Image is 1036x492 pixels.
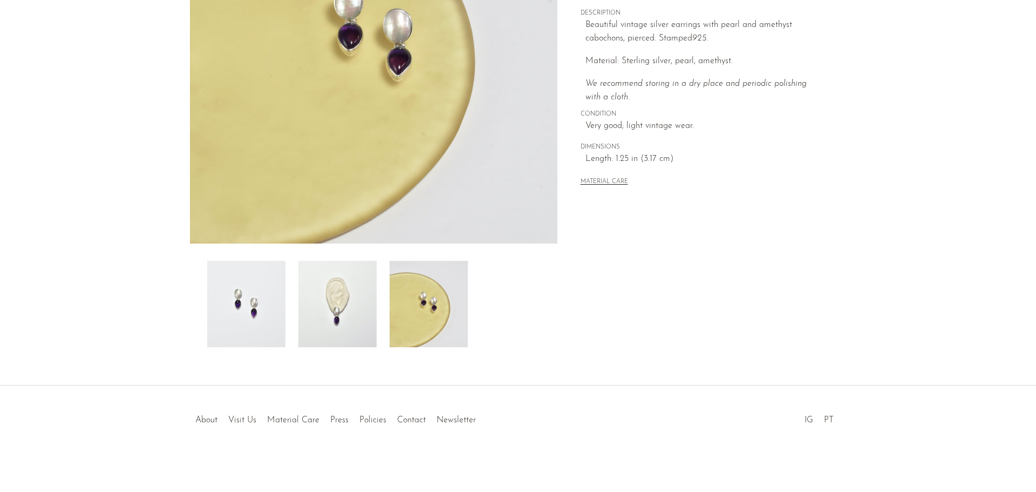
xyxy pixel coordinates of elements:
[581,178,628,186] button: MATERIAL CARE
[228,416,256,424] a: Visit Us
[805,416,813,424] a: IG
[330,416,349,424] a: Press
[824,416,834,424] a: PT
[585,18,823,46] p: Beautiful vintage silver earrings with pearl and amethyst cabochons, pierced. Stamped
[359,416,386,424] a: Policies
[585,152,823,166] span: Length: 1.25 in (3.17 cm)
[397,416,426,424] a: Contact
[390,261,468,347] img: Amethyst Pearl Earrings
[581,9,823,18] span: DESCRIPTION
[195,416,217,424] a: About
[692,34,708,43] em: 925.
[581,143,823,152] span: DIMENSIONS
[207,261,285,347] img: Amethyst Pearl Earrings
[585,55,823,69] p: Material: Sterling silver, pearl, amethyst.
[298,261,377,347] img: Amethyst Pearl Earrings
[799,407,839,428] ul: Social Medias
[581,110,823,119] span: CONDITION
[585,79,807,102] i: We recommend storing in a dry place and periodic polishing with a cloth.
[267,416,319,424] a: Material Care
[585,119,823,133] span: Very good; light vintage wear.
[190,407,481,428] ul: Quick links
